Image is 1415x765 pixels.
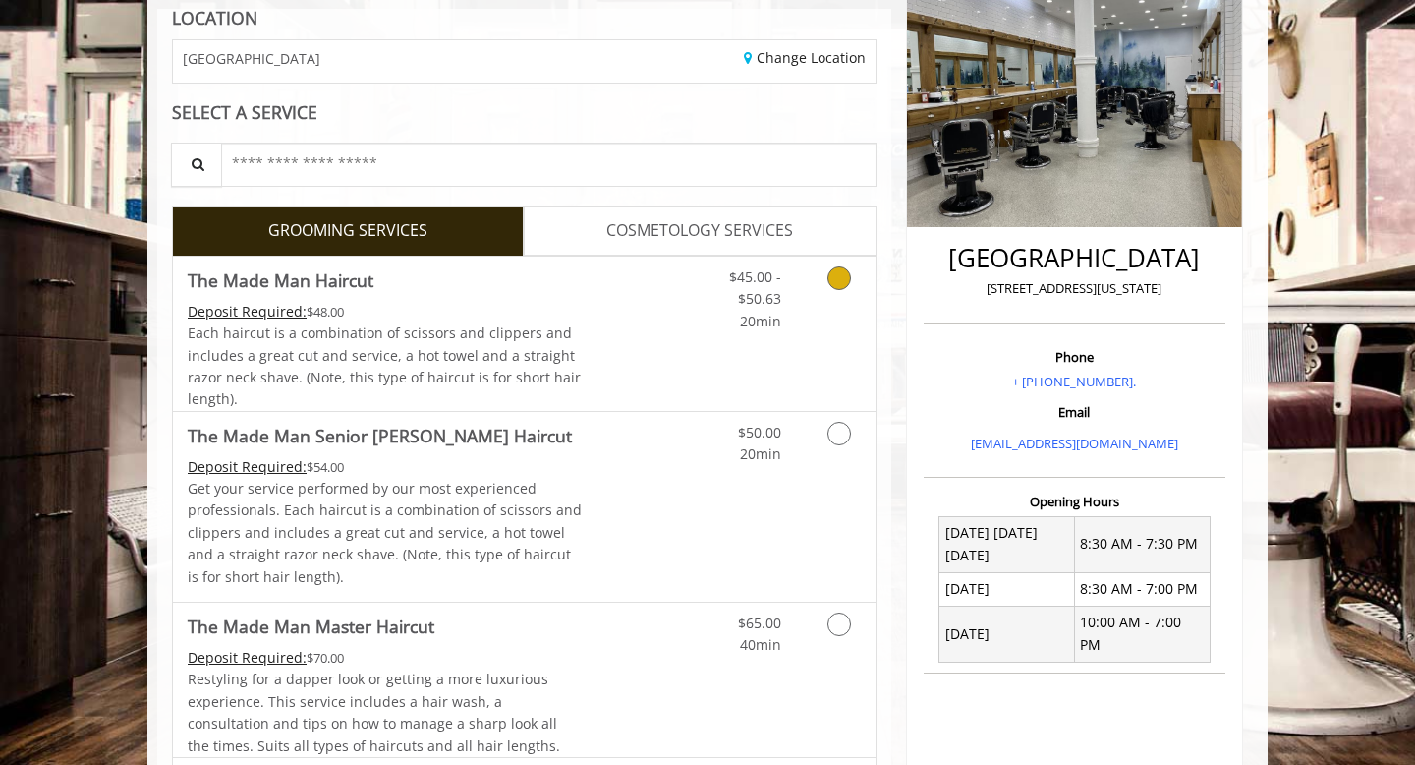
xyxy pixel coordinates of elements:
[929,405,1220,419] h3: Email
[188,647,583,669] div: $70.00
[729,267,781,308] span: $45.00 - $50.63
[188,301,583,323] div: $48.00
[188,613,434,640] b: The Made Man Master Haircut
[939,516,1075,572] td: [DATE] [DATE] [DATE]
[929,278,1220,299] p: [STREET_ADDRESS][US_STATE]
[924,495,1225,508] h3: Opening Hours
[606,218,793,244] span: COSMETOLOGY SERVICES
[738,614,781,632] span: $65.00
[188,457,307,476] span: This service needs some Advance to be paid before we block your appointment
[929,350,1220,364] h3: Phone
[171,143,222,187] button: Service Search
[738,423,781,441] span: $50.00
[188,302,307,321] span: This service needs some Advance to be paid before we block your appointment
[188,266,373,294] b: The Made Man Haircut
[1074,572,1210,606] td: 8:30 AM - 7:00 PM
[183,51,320,66] span: [GEOGRAPHIC_DATA]
[188,478,583,588] p: Get your service performed by our most experienced professionals. Each haircut is a combination o...
[740,312,781,330] span: 20min
[939,572,1075,606] td: [DATE]
[1074,516,1210,572] td: 8:30 AM - 7:30 PM
[188,422,572,449] b: The Made Man Senior [PERSON_NAME] Haircut
[188,670,560,754] span: Restyling for a dapper look or getting a more luxurious experience. This service includes a hair ...
[939,606,1075,662] td: [DATE]
[188,456,583,478] div: $54.00
[188,324,581,408] span: Each haircut is a combination of scissors and clippers and includes a great cut and service, a ho...
[740,444,781,463] span: 20min
[268,218,427,244] span: GROOMING SERVICES
[1074,606,1210,662] td: 10:00 AM - 7:00 PM
[740,635,781,654] span: 40min
[929,244,1220,272] h2: [GEOGRAPHIC_DATA]
[172,103,877,122] div: SELECT A SERVICE
[1012,373,1136,390] a: + [PHONE_NUMBER].
[971,435,1178,452] a: [EMAIL_ADDRESS][DOMAIN_NAME]
[188,648,307,667] span: This service needs some Advance to be paid before we block your appointment
[172,6,257,29] b: LOCATION
[744,48,866,67] a: Change Location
